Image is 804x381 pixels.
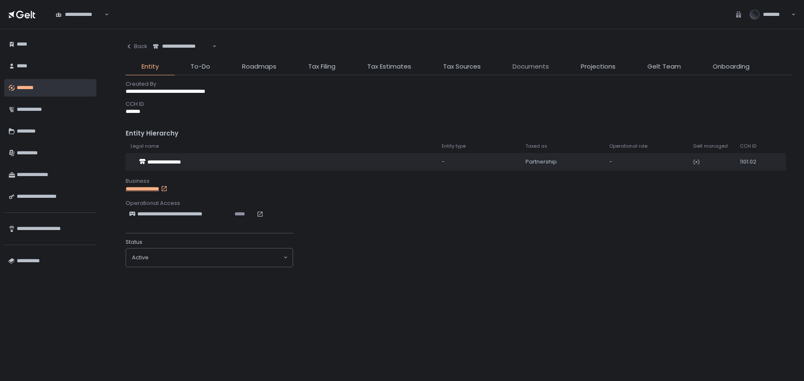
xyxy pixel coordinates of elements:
span: Projections [581,62,616,72]
span: CCH ID [740,143,756,149]
span: Entity [142,62,159,72]
div: Partnership [526,158,599,166]
div: Search for option [126,248,293,267]
span: Tax Sources [443,62,481,72]
span: Legal name [131,143,159,149]
span: Entity type [442,143,466,149]
span: Documents [513,62,549,72]
div: Search for option [50,6,109,23]
span: Gelt managed [693,143,728,149]
input: Search for option [149,253,283,262]
span: Taxed as [526,143,547,149]
span: Status [126,238,142,246]
div: - [609,158,683,166]
div: Search for option [147,38,216,55]
span: Tax Estimates [367,62,411,72]
input: Search for option [103,10,104,19]
div: Entity Hierarchy [126,129,792,138]
span: Gelt Team [647,62,681,72]
span: Roadmaps [242,62,276,72]
button: Back [126,38,147,55]
div: - [442,158,515,166]
span: To-Do [191,62,210,72]
span: active [132,254,149,261]
div: 1101.02 [740,158,765,166]
span: Operational role [609,143,647,149]
div: Back [126,43,147,50]
div: CCH ID [126,100,792,108]
span: Tax Filing [308,62,335,72]
div: Business [126,177,792,185]
div: Operational Access [126,199,792,207]
div: Created By [126,80,792,88]
span: Onboarding [713,62,750,72]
